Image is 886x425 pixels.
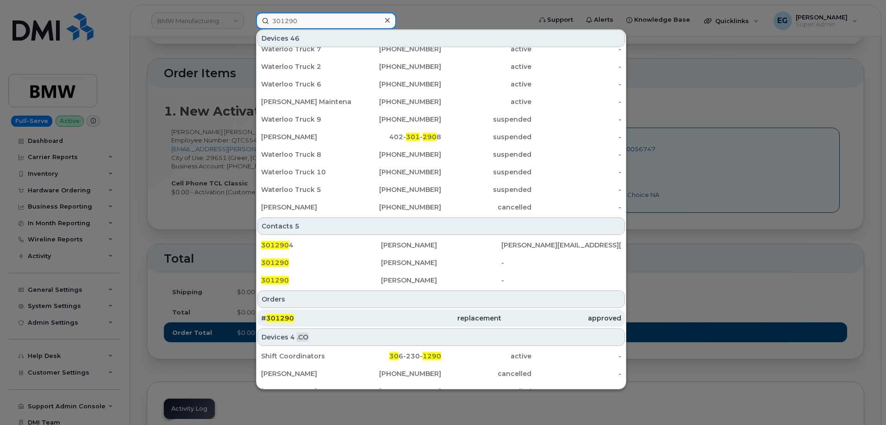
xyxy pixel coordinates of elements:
[261,167,351,177] div: Waterloo Truck 10
[531,80,622,89] div: -
[381,276,501,285] div: [PERSON_NAME]
[257,76,625,92] a: Waterloo Truck 6[PHONE_NUMBER]active-
[257,254,625,271] a: 301290[PERSON_NAME]-
[501,314,621,323] div: approved
[441,80,531,89] div: active
[351,185,442,194] div: [PHONE_NUMBER]
[441,97,531,106] div: active
[531,185,622,194] div: -
[257,365,625,382] a: [PERSON_NAME][PHONE_NUMBER]cancelled-
[261,314,381,323] div: #
[531,62,622,71] div: -
[257,217,625,235] div: Contacts
[501,276,621,285] div: -
[441,369,531,378] div: cancelled
[351,167,442,177] div: [PHONE_NUMBER]
[257,310,625,326] a: #301290replacementapproved
[351,351,442,361] div: 6-230-
[381,240,501,250] div: [PERSON_NAME]
[441,62,531,71] div: active
[441,132,531,142] div: suspended
[423,352,441,360] span: 1290
[257,93,625,110] a: [PERSON_NAME] Maintenance 1[PHONE_NUMBER]active-
[297,333,308,342] span: .CO
[261,44,351,54] div: Waterloo Truck 7
[261,351,351,361] div: Shift Coordinators
[351,115,442,124] div: [PHONE_NUMBER]
[351,97,442,106] div: [PHONE_NUMBER]
[257,111,625,128] a: Waterloo Truck 9[PHONE_NUMBER]suspended-
[266,314,294,322] span: 301290
[351,387,442,396] div: [PHONE_NUMBER]
[261,150,351,159] div: Waterloo Truck 8
[531,387,622,396] div: -
[257,30,625,47] div: Devices
[290,34,299,43] span: 46
[261,241,289,249] span: 301290
[423,133,437,141] span: 290
[441,44,531,54] div: active
[261,387,351,396] div: [PERSON_NAME]
[531,132,622,142] div: -
[261,97,351,106] div: [PERSON_NAME] Maintenance 1
[351,62,442,71] div: [PHONE_NUMBER]
[531,97,622,106] div: -
[351,369,442,378] div: [PHONE_NUMBER]
[351,80,442,89] div: [PHONE_NUMBER]
[261,62,351,71] div: Waterloo Truck 2
[389,352,399,360] span: 30
[501,258,621,267] div: -
[295,222,299,231] span: 5
[531,150,622,159] div: -
[531,369,622,378] div: -
[257,146,625,163] a: Waterloo Truck 8[PHONE_NUMBER]suspended-
[261,276,289,284] span: 301290
[257,181,625,198] a: Waterloo Truck 5[PHONE_NUMBER]suspended-
[846,385,879,418] iframe: Messenger Launcher
[257,290,625,308] div: Orders
[257,348,625,364] a: Shift Coordinators306-230-1290active-
[351,44,442,54] div: [PHONE_NUMBER]
[501,240,621,250] div: [PERSON_NAME][EMAIL_ADDRESS][PERSON_NAME][PERSON_NAME][DOMAIN_NAME]
[531,167,622,177] div: -
[261,259,289,267] span: 301290
[261,132,351,142] div: [PERSON_NAME]
[257,199,625,216] a: [PERSON_NAME][PHONE_NUMBER]cancelled-
[441,387,531,396] div: cancelled
[257,328,625,346] div: Devices
[257,58,625,75] a: Waterloo Truck 2[PHONE_NUMBER]active-
[531,203,622,212] div: -
[441,150,531,159] div: suspended
[381,258,501,267] div: [PERSON_NAME]
[290,333,295,342] span: 4
[406,133,420,141] span: 301
[381,314,501,323] div: replacement
[441,351,531,361] div: active
[257,41,625,57] a: Waterloo Truck 7[PHONE_NUMBER]active-
[257,272,625,289] a: 301290[PERSON_NAME]-
[531,351,622,361] div: -
[261,115,351,124] div: Waterloo Truck 9
[256,12,396,29] input: Find something...
[261,240,381,250] div: 4
[261,80,351,89] div: Waterloo Truck 6
[257,237,625,253] a: 3012904[PERSON_NAME][PERSON_NAME][EMAIL_ADDRESS][PERSON_NAME][PERSON_NAME][DOMAIN_NAME]
[441,115,531,124] div: suspended
[257,129,625,145] a: [PERSON_NAME]402-301-2908suspended-
[441,167,531,177] div: suspended
[257,164,625,180] a: Waterloo Truck 10[PHONE_NUMBER]suspended-
[531,44,622,54] div: -
[351,132,442,142] div: 402- - 8
[261,185,351,194] div: Waterloo Truck 5
[351,203,442,212] div: [PHONE_NUMBER]
[441,203,531,212] div: cancelled
[261,369,351,378] div: [PERSON_NAME]
[531,115,622,124] div: -
[257,383,625,400] a: [PERSON_NAME][PHONE_NUMBER]cancelled-
[441,185,531,194] div: suspended
[351,150,442,159] div: [PHONE_NUMBER]
[261,203,351,212] div: [PERSON_NAME]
